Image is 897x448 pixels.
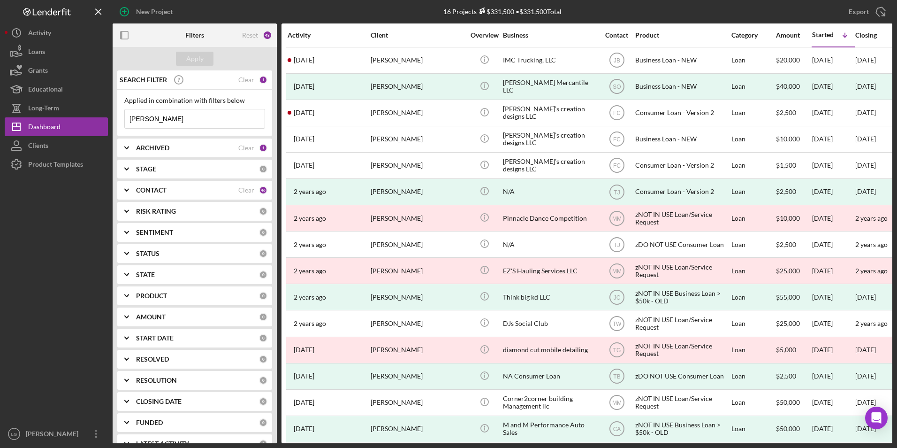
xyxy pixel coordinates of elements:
b: RESOLUTION [136,377,177,384]
button: Clients [5,136,108,155]
button: LG[PERSON_NAME] [5,425,108,443]
div: Started [812,31,834,39]
div: Client [371,31,464,39]
button: Apply [176,52,213,66]
div: [PERSON_NAME]’s creation designs LLC [503,127,597,152]
time: [DATE] [855,346,876,354]
b: FUNDED [136,419,163,426]
div: Loan [731,153,775,178]
div: [DATE] [812,206,854,231]
span: $25,000 [776,319,800,327]
div: zNOT IN USE Loan/Service Request [635,311,729,336]
div: Contact [599,31,634,39]
div: 46 [259,186,267,194]
div: 0 [259,313,267,321]
time: 2024-09-24 13:45 [294,162,314,169]
time: 2025-02-05 23:34 [294,83,314,90]
div: Clear [238,144,254,152]
div: Loan [731,179,775,204]
text: JC [613,294,620,301]
text: CA [613,426,621,433]
b: START DATE [136,334,174,342]
div: [PERSON_NAME] [371,311,464,336]
div: 0 [259,334,267,342]
div: [DATE] [812,390,854,415]
div: M and M Performance Auto Sales [503,417,597,441]
div: [DATE] [812,127,854,152]
time: 2024-10-12 18:12 [294,109,314,116]
text: TJ [614,241,620,248]
div: Loan [731,206,775,231]
div: Amount [776,31,811,39]
b: STATUS [136,250,160,257]
div: N/A [503,179,597,204]
b: Filters [185,31,204,39]
div: [PERSON_NAME] [371,232,464,257]
time: 2 years ago [855,267,888,275]
text: MM [612,400,622,406]
div: Clients [28,136,48,157]
div: IMC Trucking, LLC [503,48,597,73]
div: [DATE] [812,338,854,363]
div: Overview [467,31,502,39]
text: MM [612,268,622,274]
span: $2,500 [776,108,796,116]
div: Clear [238,76,254,84]
div: Category [731,31,775,39]
span: $10,000 [776,135,800,143]
div: Loan [731,100,775,125]
time: 2 years ago [855,240,888,248]
div: [PERSON_NAME] [371,48,464,73]
div: Loan [731,311,775,336]
div: 16 Projects • $331,500 Total [443,8,562,15]
div: 0 [259,165,267,173]
div: $5,000 [776,338,811,363]
time: 2025-01-28 20:11 [294,56,314,64]
div: Think big kd LLC [503,285,597,309]
a: Long-Term [5,99,108,117]
div: Clear [238,186,254,194]
div: Pinnacle Dance Competition [503,206,597,231]
div: [DATE] [812,258,854,283]
div: Loan [731,285,775,309]
div: 0 [259,270,267,279]
b: STAGE [136,165,156,173]
div: [DATE] [812,100,854,125]
a: Loans [5,42,108,61]
b: CLOSING DATE [136,398,182,405]
div: [DATE] [855,294,876,301]
div: [PERSON_NAME] [371,417,464,441]
time: 2023-06-12 19:55 [294,188,326,195]
button: Dashboard [5,117,108,136]
b: SENTIMENT [136,229,173,236]
div: [DATE] [855,372,876,380]
time: 2023-06-07 15:46 [294,267,326,275]
time: [DATE] [855,135,876,143]
div: 0 [259,228,267,237]
div: Loan [731,258,775,283]
b: RISK RATING [136,208,176,215]
div: 0 [259,440,267,448]
text: SO [613,84,621,90]
div: Open Intercom Messenger [865,407,888,429]
button: Grants [5,61,108,80]
div: zNOT IN USE Loan/Service Request [635,338,729,363]
div: Loan [731,390,775,415]
b: CONTACT [136,186,167,194]
b: PRODUCT [136,292,167,300]
div: $50,000 [776,417,811,441]
span: $2,500 [776,240,796,248]
div: Long-Term [28,99,59,120]
time: 2 years ago [855,319,888,327]
time: 2023-03-20 15:49 [294,320,326,327]
time: 2022-09-20 19:39 [294,399,314,406]
div: Loan [731,74,775,99]
div: $2,500 [776,179,811,204]
div: Dashboard [28,117,61,139]
div: [DATE] [812,417,854,441]
div: Product [635,31,729,39]
div: [DATE] [812,48,854,73]
div: zNOT IN USE Loan/Service Request [635,258,729,283]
